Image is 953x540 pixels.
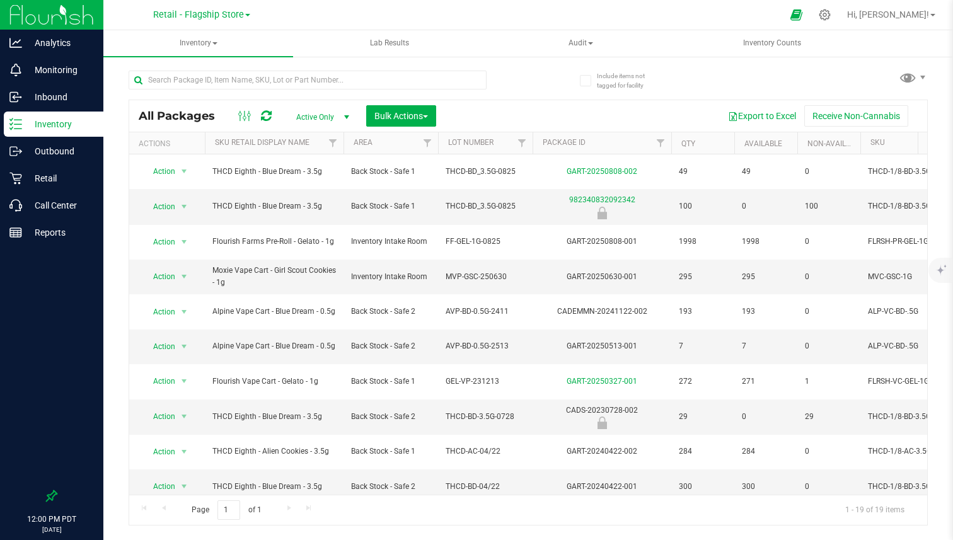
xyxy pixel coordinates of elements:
span: 29 [805,411,853,423]
span: 295 [742,271,790,283]
p: Reports [22,225,98,240]
span: Back Stock - Safe 2 [351,306,430,318]
span: 284 [679,445,727,457]
span: Back Stock - Safe 1 [351,376,430,388]
span: AVP-BD-0.5G-2411 [446,306,525,318]
span: Action [142,338,176,355]
span: 295 [679,271,727,283]
span: select [176,338,192,355]
div: Actions [139,139,200,148]
iframe: Resource center [13,439,50,477]
span: Action [142,163,176,180]
span: select [176,372,192,390]
a: Lot Number [448,138,494,147]
span: Action [142,372,176,390]
span: 7 [742,340,790,352]
span: Action [142,268,176,285]
span: 300 [742,481,790,493]
p: Call Center [22,198,98,213]
a: Package ID [543,138,586,147]
a: Inventory Counts [677,30,867,57]
span: Flourish Vape Cart - Gelato - 1g [212,376,336,388]
span: Open Ecommerce Menu [782,3,811,27]
inline-svg: Retail [9,172,22,185]
span: Back Stock - Safe 1 [351,166,430,178]
div: GART-20240422-001 [531,481,673,493]
a: SKU [870,138,885,147]
span: THCD Eighth - Blue Dream - 3.5g [212,481,336,493]
a: Lab Results [294,30,484,57]
p: Inbound [22,89,98,105]
span: Flourish Farms Pre-Roll - Gelato - 1g [212,236,336,248]
p: Retail [22,171,98,186]
a: GART-20250808-002 [567,167,637,176]
span: THCD-BD-04/22 [446,481,525,493]
span: Back Stock - Safe 2 [351,340,430,352]
div: GART-20250808-001 [531,236,673,248]
a: Audit [486,30,676,57]
a: Sku Retail Display Name [215,138,309,147]
inline-svg: Inbound [9,91,22,103]
span: Action [142,408,176,425]
inline-svg: Inventory [9,118,22,130]
span: Action [142,443,176,461]
span: 1998 [679,236,727,248]
span: 0 [742,411,790,423]
div: Newly Received [531,207,673,219]
span: FF-GEL-1G-0825 [446,236,525,248]
span: Inventory Intake Room [351,236,430,248]
div: CADS-20230728-002 [531,405,673,429]
span: Moxie Vape Cart - Girl Scout Cookies - 1g [212,265,336,289]
span: select [176,408,192,425]
span: AVP-BD-0.5G-2513 [446,340,525,352]
span: Back Stock - Safe 1 [351,445,430,457]
a: Filter [417,132,438,154]
span: THCD Eighth - Blue Dream - 3.5g [212,200,336,212]
inline-svg: Outbound [9,145,22,158]
span: THCD-BD_3.5G-0825 [446,166,525,178]
span: 0 [805,340,853,352]
div: CADEMMN-20241122-002 [531,306,673,318]
span: Back Stock - Safe 2 [351,481,430,493]
span: Retail - Flagship Store [153,9,244,20]
span: 0 [805,481,853,493]
span: 1 [805,376,853,388]
span: Inventory Counts [726,38,818,49]
span: Page of 1 [181,500,272,520]
span: select [176,198,192,215]
span: Lab Results [353,38,426,49]
a: Filter [512,132,533,154]
span: 1998 [742,236,790,248]
span: Hi, [PERSON_NAME]! [847,9,929,20]
button: Bulk Actions [366,105,436,127]
span: 193 [679,306,727,318]
span: 100 [805,200,853,212]
inline-svg: Reports [9,226,22,239]
span: 0 [805,166,853,178]
div: GART-20240422-002 [531,445,673,457]
span: THCD-BD-3.5G-0728 [446,411,525,423]
span: 0 [805,271,853,283]
span: Action [142,303,176,321]
div: Manage settings [817,9,833,21]
input: Search Package ID, Item Name, SKU, Lot or Part Number... [129,71,487,89]
a: Non-Available [807,139,863,148]
span: select [176,303,192,321]
span: 0 [805,236,853,248]
span: Alpine Vape Cart - Blue Dream - 0.5g [212,340,336,352]
span: 7 [679,340,727,352]
a: Area [354,138,373,147]
span: select [176,233,192,251]
span: All Packages [139,109,228,123]
span: 1 - 19 of 19 items [835,500,915,519]
span: Back Stock - Safe 2 [351,411,430,423]
div: GART-20250513-001 [531,340,673,352]
a: Inventory [103,30,293,57]
inline-svg: Analytics [9,37,22,49]
span: select [176,478,192,495]
span: Back Stock - Safe 1 [351,200,430,212]
a: GART-20250327-001 [567,377,637,386]
span: THCD Eighth - Blue Dream - 3.5g [212,411,336,423]
span: 0 [742,200,790,212]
